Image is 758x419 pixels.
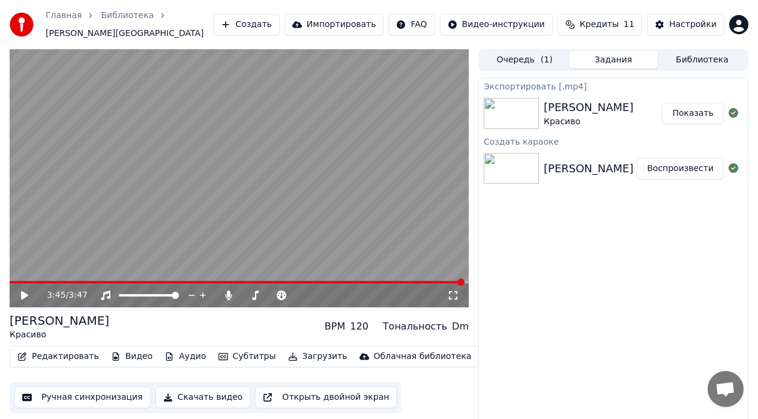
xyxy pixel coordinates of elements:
div: Dm [452,319,469,334]
button: Открыть двойной экран [255,387,397,408]
button: Показать [662,103,724,124]
button: Импортировать [284,14,384,35]
span: 11 [624,19,634,31]
button: Задания [569,51,658,68]
button: Загрузить [283,348,352,365]
a: Библиотека [101,10,154,22]
button: Аудио [160,348,211,365]
div: [PERSON_NAME] [10,312,109,329]
div: Настройки [669,19,717,31]
span: [PERSON_NAME][GEOGRAPHIC_DATA] [46,28,203,40]
button: Скачать видео [155,387,251,408]
div: Красиво [10,329,109,341]
nav: breadcrumb [46,10,213,40]
button: Ручная синхронизация [14,387,151,408]
div: [PERSON_NAME] Красиво [544,160,684,177]
div: Открытый чат [708,371,744,407]
button: Редактировать [13,348,104,365]
div: Красиво [544,116,634,128]
div: Тональность [383,319,447,334]
span: 3:47 [68,289,87,301]
div: [PERSON_NAME] [544,99,634,116]
a: Главная [46,10,82,22]
button: Видео [106,348,158,365]
button: Субтитры [214,348,281,365]
button: Настройки [647,14,724,35]
button: Кредиты11 [558,14,642,35]
div: Облачная библиотека [374,351,472,363]
div: Создать караоке [479,134,748,148]
button: Очередь [480,51,569,68]
button: Видео-инструкции [440,14,553,35]
span: ( 1 ) [541,54,553,66]
div: BPM [325,319,345,334]
div: / [47,289,76,301]
span: Кредиты [580,19,619,31]
button: Воспроизвести [637,158,724,179]
img: youka [10,13,34,37]
button: Создать [213,14,279,35]
div: 120 [350,319,368,334]
button: FAQ [388,14,435,35]
div: Экспортировать [.mp4] [479,79,748,93]
button: Библиотека [658,51,747,68]
span: 3:45 [47,289,65,301]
